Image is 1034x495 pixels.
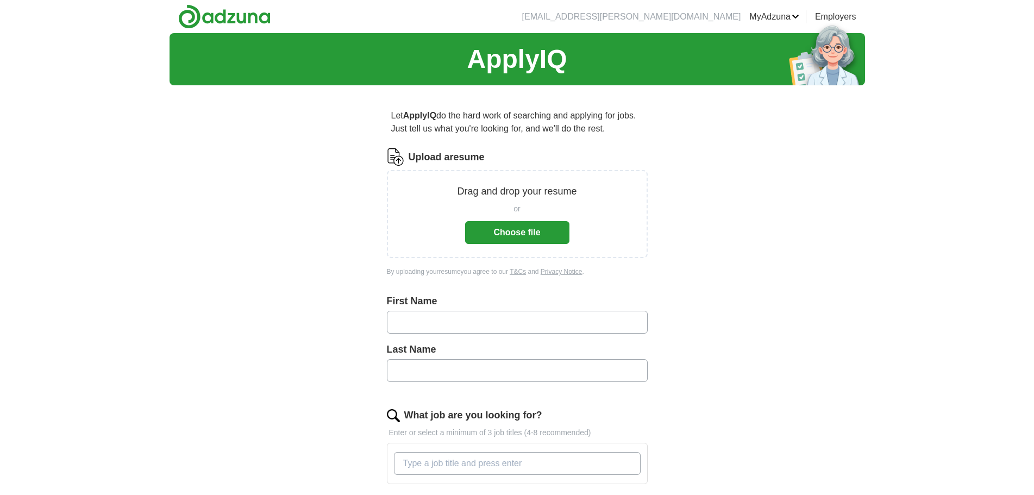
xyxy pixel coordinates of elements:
button: Choose file [465,221,569,244]
div: By uploading your resume you agree to our and . [387,267,648,277]
img: search.png [387,409,400,422]
img: Adzuna logo [178,4,271,29]
label: First Name [387,294,648,309]
strong: ApplyIQ [403,111,436,120]
p: Let do the hard work of searching and applying for jobs. Just tell us what you're looking for, an... [387,105,648,140]
img: CV Icon [387,148,404,166]
li: [EMAIL_ADDRESS][PERSON_NAME][DOMAIN_NAME] [522,10,741,23]
a: T&Cs [510,268,526,275]
a: MyAdzuna [749,10,799,23]
p: Drag and drop your resume [457,184,576,199]
p: Enter or select a minimum of 3 job titles (4-8 recommended) [387,427,648,438]
label: Upload a resume [409,150,485,165]
h1: ApplyIQ [467,40,567,79]
span: or [513,203,520,215]
label: Last Name [387,342,648,357]
input: Type a job title and press enter [394,452,641,475]
label: What job are you looking for? [404,408,542,423]
a: Privacy Notice [541,268,582,275]
a: Employers [815,10,856,23]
